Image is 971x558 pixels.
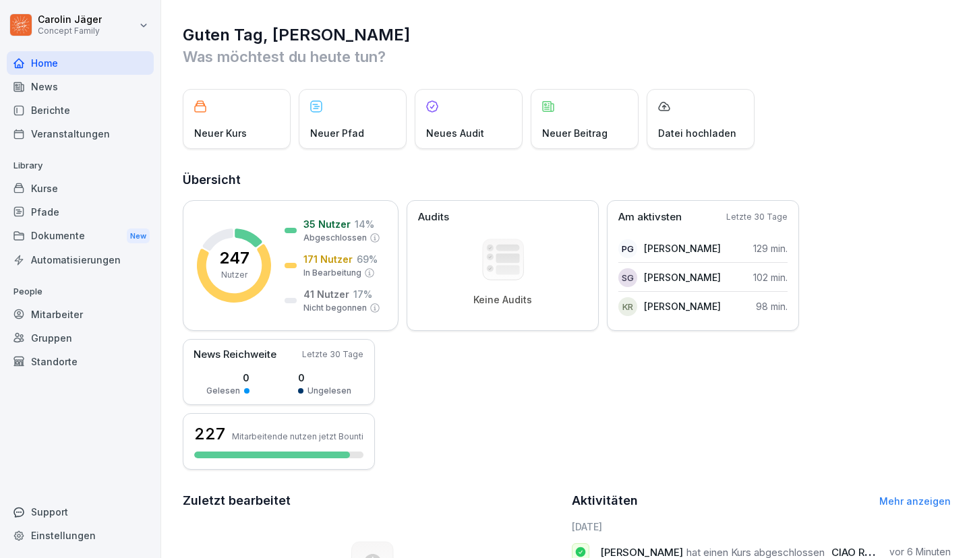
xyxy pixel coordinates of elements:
p: Datei hochladen [658,126,736,140]
a: Mehr anzeigen [879,495,951,507]
p: Neuer Pfad [310,126,364,140]
p: Concept Family [38,26,102,36]
div: New [127,228,150,244]
a: News [7,75,154,98]
p: Letzte 30 Tage [726,211,788,223]
p: Was möchtest du heute tun? [183,46,951,67]
p: 14 % [355,217,374,231]
p: Ungelesen [307,385,351,397]
p: 41 Nutzer [303,287,349,301]
a: Kurse [7,177,154,200]
p: 171 Nutzer [303,252,353,266]
p: Carolin Jäger [38,14,102,26]
div: Dokumente [7,224,154,249]
a: Veranstaltungen [7,122,154,146]
p: 35 Nutzer [303,217,351,231]
p: Neuer Beitrag [542,126,608,140]
p: Neuer Kurs [194,126,247,140]
p: In Bearbeitung [303,267,361,279]
p: [PERSON_NAME] [644,270,721,284]
a: Berichte [7,98,154,122]
p: 98 min. [756,299,788,313]
p: 17 % [353,287,372,301]
p: Keine Audits [473,294,532,306]
p: People [7,281,154,303]
p: Am aktivsten [618,210,682,225]
h2: Zuletzt bearbeitet [183,491,562,510]
p: Library [7,155,154,177]
h1: Guten Tag, [PERSON_NAME] [183,24,951,46]
p: 69 % [357,252,378,266]
p: [PERSON_NAME] [644,241,721,255]
p: Mitarbeitende nutzen jetzt Bounti [232,431,363,441]
div: KR [618,297,637,316]
a: DokumenteNew [7,224,154,249]
p: Gelesen [206,385,240,397]
p: [PERSON_NAME] [644,299,721,313]
h6: [DATE] [572,520,951,534]
a: Mitarbeiter [7,303,154,326]
p: 247 [219,250,249,266]
div: SG [618,268,637,287]
p: 129 min. [753,241,788,255]
p: News Reichweite [194,347,276,363]
div: Support [7,500,154,524]
a: Gruppen [7,326,154,350]
p: Letzte 30 Tage [302,348,363,361]
h3: 227 [194,423,225,445]
p: Nutzer [221,269,247,281]
p: 0 [298,371,351,385]
a: Einstellungen [7,524,154,547]
h2: Aktivitäten [572,491,638,510]
p: Neues Audit [426,126,484,140]
p: Audits [418,210,449,225]
a: Home [7,51,154,75]
p: 0 [206,371,249,385]
h2: Übersicht [183,170,951,189]
p: 102 min. [753,270,788,284]
a: Automatisierungen [7,248,154,272]
div: PG [618,239,637,258]
p: Nicht begonnen [303,302,367,314]
a: Pfade [7,200,154,224]
p: Abgeschlossen [303,232,367,244]
a: Standorte [7,350,154,373]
